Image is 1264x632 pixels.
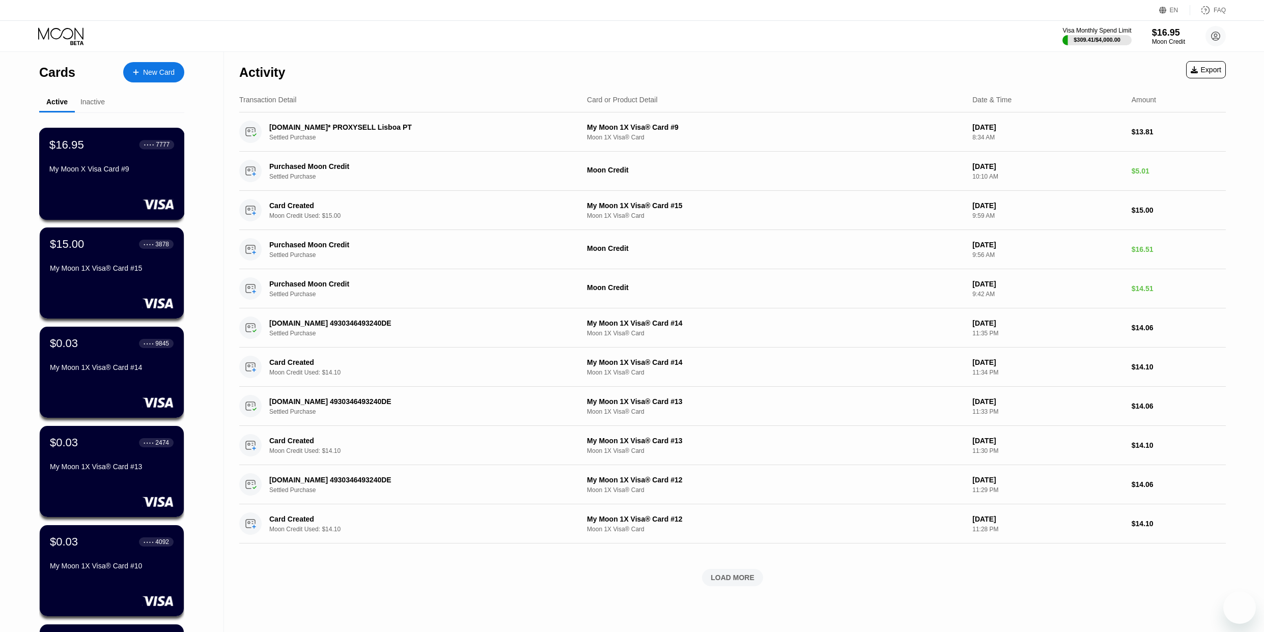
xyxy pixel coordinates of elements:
div: Card CreatedMoon Credit Used: $14.10My Moon 1X Visa® Card #13Moon 1X Visa® Card[DATE]11:30 PM$14.10 [239,426,1226,465]
div: 9845 [155,340,169,347]
div: Inactive [80,98,105,106]
div: [DOMAIN_NAME] 4930346493240DE [269,397,553,406]
div: My Moon 1X Visa® Card #13 [50,463,174,471]
div: $14.06 [1132,402,1226,410]
div: Card or Product Detail [587,96,658,104]
div: [DATE] [972,241,1123,249]
div: [DATE] [972,515,1123,523]
div: 9:56 AM [972,251,1123,258]
div: Card Created [269,437,553,445]
div: LOAD MORE [239,569,1226,586]
div: Moon Credit [587,283,964,292]
div: My Moon 1X Visa® Card #15 [587,202,964,210]
div: [DATE] [972,123,1123,131]
div: $16.95● ● ● ●7777My Moon X Visa Card #9 [40,128,184,219]
div: Date & Time [972,96,1012,104]
div: Purchased Moon CreditSettled PurchaseMoon Credit[DATE]9:42 AM$14.51 [239,269,1226,308]
div: Export [1191,66,1221,74]
div: [DOMAIN_NAME] 4930346493240DESettled PurchaseMy Moon 1X Visa® Card #12Moon 1X Visa® Card[DATE]11:... [239,465,1226,504]
div: 11:30 PM [972,447,1123,454]
div: $16.51 [1132,245,1226,253]
div: [DATE] [972,202,1123,210]
div: New Card [123,62,184,82]
div: Active [46,98,68,106]
div: Card CreatedMoon Credit Used: $14.10My Moon 1X Visa® Card #12Moon 1X Visa® Card[DATE]11:28 PM$14.10 [239,504,1226,543]
div: My Moon 1X Visa® Card #12 [587,515,964,523]
div: My Moon X Visa Card #9 [49,165,174,173]
div: FAQ [1214,7,1226,14]
div: ● ● ● ● [144,243,154,246]
div: Moon Credit Used: $14.10 [269,369,575,376]
div: $16.95 [1152,27,1185,38]
div: [DATE] [972,358,1123,366]
div: My Moon 1X Visa® Card #13 [587,397,964,406]
div: $0.03 [50,436,78,449]
div: Moon Credit [1152,38,1185,45]
div: 9:59 AM [972,212,1123,219]
div: Purchased Moon Credit [269,162,553,170]
div: My Moon 1X Visa® Card #13 [587,437,964,445]
iframe: Button to launch messaging window [1223,591,1256,624]
div: [DOMAIN_NAME] 4930346493240DE [269,476,553,484]
div: [DOMAIN_NAME] 4930346493240DESettled PurchaseMy Moon 1X Visa® Card #13Moon 1X Visa® Card[DATE]11:... [239,387,1226,426]
div: 4092 [155,538,169,545]
div: [DATE] [972,476,1123,484]
div: $15.00 [50,238,84,251]
div: Moon Credit [587,244,964,252]
div: My Moon 1X Visa® Card #10 [50,562,174,570]
div: Visa Monthly Spend Limit$309.41/$4,000.00 [1062,27,1131,45]
div: ● ● ● ● [144,540,154,543]
div: Settled Purchase [269,486,575,494]
div: ● ● ● ● [144,342,154,345]
div: $14.06 [1132,324,1226,332]
div: Purchased Moon Credit [269,280,553,288]
div: Moon 1X Visa® Card [587,447,964,454]
div: EN [1170,7,1178,14]
div: 10:10 AM [972,173,1123,180]
div: [DATE] [972,280,1123,288]
div: Purchased Moon Credit [269,241,553,249]
div: 2474 [155,439,169,446]
div: Moon 1X Visa® Card [587,526,964,533]
div: 11:28 PM [972,526,1123,533]
div: $16.95 [49,138,84,151]
div: [DOMAIN_NAME] 4930346493240DESettled PurchaseMy Moon 1X Visa® Card #14Moon 1X Visa® Card[DATE]11:... [239,308,1226,348]
div: 3878 [155,241,169,248]
div: Settled Purchase [269,134,575,141]
div: Transaction Detail [239,96,296,104]
div: My Moon 1X Visa® Card #14 [50,363,174,371]
div: 11:29 PM [972,486,1123,494]
div: $15.00● ● ● ●3878My Moon 1X Visa® Card #15 [40,227,184,319]
div: Export [1186,61,1226,78]
div: Moon 1X Visa® Card [587,330,964,337]
div: 9:42 AM [972,291,1123,298]
div: Cards [39,65,75,80]
div: [DATE] [972,162,1123,170]
div: Moon Credit Used: $14.10 [269,447,575,454]
div: Moon Credit Used: $14.10 [269,526,575,533]
div: $14.06 [1132,480,1226,489]
div: Moon Credit [587,166,964,174]
div: Card CreatedMoon Credit Used: $14.10My Moon 1X Visa® Card #14Moon 1X Visa® Card[DATE]11:34 PM$14.10 [239,348,1226,387]
div: $0.03 [50,337,78,350]
div: 11:34 PM [972,369,1123,376]
div: Moon Credit Used: $15.00 [269,212,575,219]
div: ● ● ● ● [144,143,154,146]
div: [DATE] [972,397,1123,406]
div: $16.95Moon Credit [1152,27,1185,45]
div: New Card [143,68,175,77]
div: EN [1159,5,1190,15]
div: Moon 1X Visa® Card [587,408,964,415]
div: [DATE] [972,437,1123,445]
div: Card CreatedMoon Credit Used: $15.00My Moon 1X Visa® Card #15Moon 1X Visa® Card[DATE]9:59 AM$15.00 [239,191,1226,230]
div: My Moon 1X Visa® Card #15 [50,264,174,272]
div: Visa Monthly Spend Limit [1062,27,1131,34]
div: My Moon 1X Visa® Card #9 [587,123,964,131]
div: Moon 1X Visa® Card [587,486,964,494]
div: Settled Purchase [269,251,575,258]
div: $13.81 [1132,128,1226,136]
div: $0.03 [50,535,78,549]
div: $5.01 [1132,167,1226,175]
